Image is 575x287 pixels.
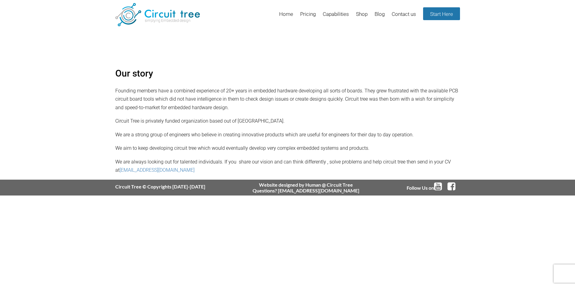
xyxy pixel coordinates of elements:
a: Contact us [392,7,416,27]
p: We are a strong group of engineers who believe in creating innovative products which are useful f... [115,131,460,139]
p: We are always looking out for talented individuals. If you share our vision and can think differe... [115,158,460,174]
a: Shop [356,7,368,27]
p: We aim to keep developing circuit tree which would eventually develop very complex embedded syste... [115,144,460,152]
a: Home [279,7,293,27]
p: Founding members have a combined experience of 20+ years in embedded hardware developing all sort... [115,87,460,112]
div: Circuit Tree © Copyrights [DATE]-[DATE] [115,184,205,189]
a: [EMAIL_ADDRESS][DOMAIN_NAME] [120,167,195,173]
a: Blog [375,7,385,27]
h2: Our story [115,66,460,81]
p: Circuit Tree is privately funded organization based out of [GEOGRAPHIC_DATA]. [115,117,460,125]
div: Website designed by Human @ Circuit Tree Questions? [EMAIL_ADDRESS][DOMAIN_NAME] [253,182,359,193]
a: Pricing [300,7,316,27]
a: Capabilities [323,7,349,27]
a: Start Here [423,7,460,20]
div: Follow Us on [407,182,460,191]
img: Circuit Tree [115,3,200,26]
